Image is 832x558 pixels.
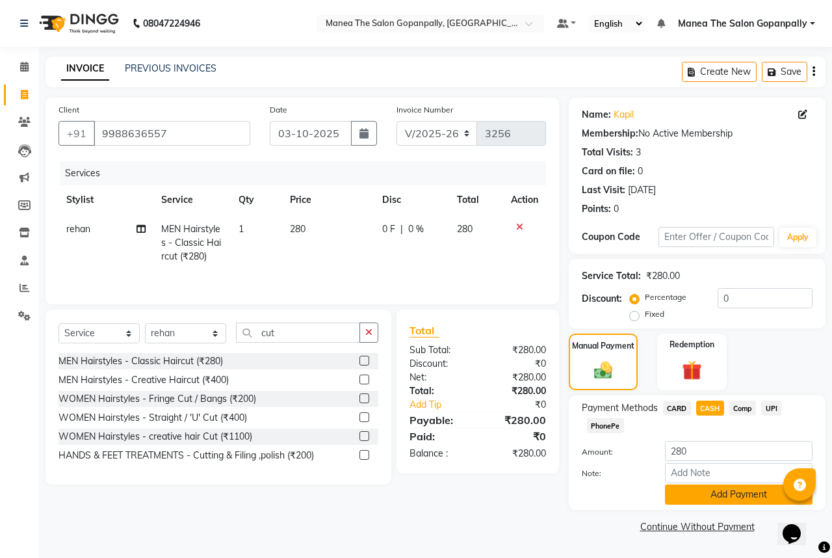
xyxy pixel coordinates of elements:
[572,340,634,352] label: Manual Payment
[408,222,424,236] span: 0 %
[587,418,624,433] span: PhonePe
[588,360,619,381] img: _cash.svg
[582,165,635,178] div: Card on file:
[60,161,556,185] div: Services
[636,146,641,159] div: 3
[396,104,453,116] label: Invoice Number
[582,269,641,283] div: Service Total:
[58,104,79,116] label: Client
[270,104,287,116] label: Date
[614,202,619,216] div: 0
[572,468,655,479] label: Note:
[58,185,153,215] th: Stylist
[582,292,622,306] div: Discount:
[779,228,816,247] button: Apply
[478,412,556,428] div: ₹280.00
[582,202,611,216] div: Points:
[400,222,403,236] span: |
[153,185,231,215] th: Service
[572,446,655,458] label: Amount:
[628,183,656,197] div: [DATE]
[409,324,439,338] span: Total
[676,358,708,383] img: _gift.svg
[449,185,503,215] th: Total
[478,371,556,384] div: ₹280.00
[374,185,449,215] th: Disc
[58,430,252,444] div: WOMEN Hairstyles - creative hair Cut (₹1100)
[282,185,374,215] th: Price
[236,323,360,343] input: Search or Scan
[33,5,122,42] img: logo
[645,291,686,303] label: Percentage
[663,401,691,416] span: CARD
[400,398,491,412] a: Add Tip
[777,506,819,545] iframe: chat widget
[582,183,625,197] div: Last Visit:
[61,57,109,81] a: INVOICE
[646,269,680,283] div: ₹280.00
[669,339,714,351] label: Redemption
[382,222,395,236] span: 0 F
[478,447,556,460] div: ₹280.00
[491,398,556,412] div: ₹0
[290,223,305,235] span: 280
[582,127,812,140] div: No Active Membership
[58,354,223,368] div: MEN Hairstyles - Classic Haircut (₹280)
[665,485,812,505] button: Add Payment
[231,185,282,215] th: Qty
[571,520,823,534] a: Continue Without Payment
[503,185,546,215] th: Action
[400,412,478,428] div: Payable:
[400,384,478,398] div: Total:
[762,62,807,82] button: Save
[66,223,90,235] span: rehan
[678,17,807,31] span: Manea The Salon Gopanpally
[682,62,757,82] button: Create New
[143,5,200,42] b: 08047224946
[478,343,556,357] div: ₹280.00
[582,230,658,244] div: Coupon Code
[125,62,216,74] a: PREVIOUS INVOICES
[658,227,774,247] input: Enter Offer / Coupon Code
[58,449,314,462] div: HANDS & FEET TREATMENTS - Cutting & Filing ,polish (₹200)
[58,392,256,406] div: WOMEN Hairstyles - Fringe Cut / Bangs (₹200)
[58,373,229,387] div: MEN Hairstyles - Creative Haircut (₹400)
[665,463,812,483] input: Add Note
[478,384,556,398] div: ₹280.00
[400,447,478,460] div: Balance :
[58,121,95,146] button: +91
[400,429,478,444] div: Paid:
[478,429,556,444] div: ₹0
[761,401,781,416] span: UPI
[582,401,658,415] span: Payment Methods
[400,357,478,371] div: Discount:
[457,223,473,235] span: 280
[614,108,634,122] a: Kapil
[645,308,664,320] label: Fixed
[729,401,757,416] span: Comp
[665,441,812,461] input: Amount
[58,411,247,425] div: WOMEN Hairstyles - Straight / 'U' Cut (₹400)
[94,121,250,146] input: Search by Name/Mobile/Email/Code
[400,371,478,384] div: Net:
[638,165,643,178] div: 0
[582,146,633,159] div: Total Visits:
[161,223,221,262] span: MEN Hairstyles - Classic Haircut (₹280)
[582,127,638,140] div: Membership:
[239,223,244,235] span: 1
[478,357,556,371] div: ₹0
[582,108,611,122] div: Name:
[696,401,724,416] span: CASH
[400,343,478,357] div: Sub Total:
